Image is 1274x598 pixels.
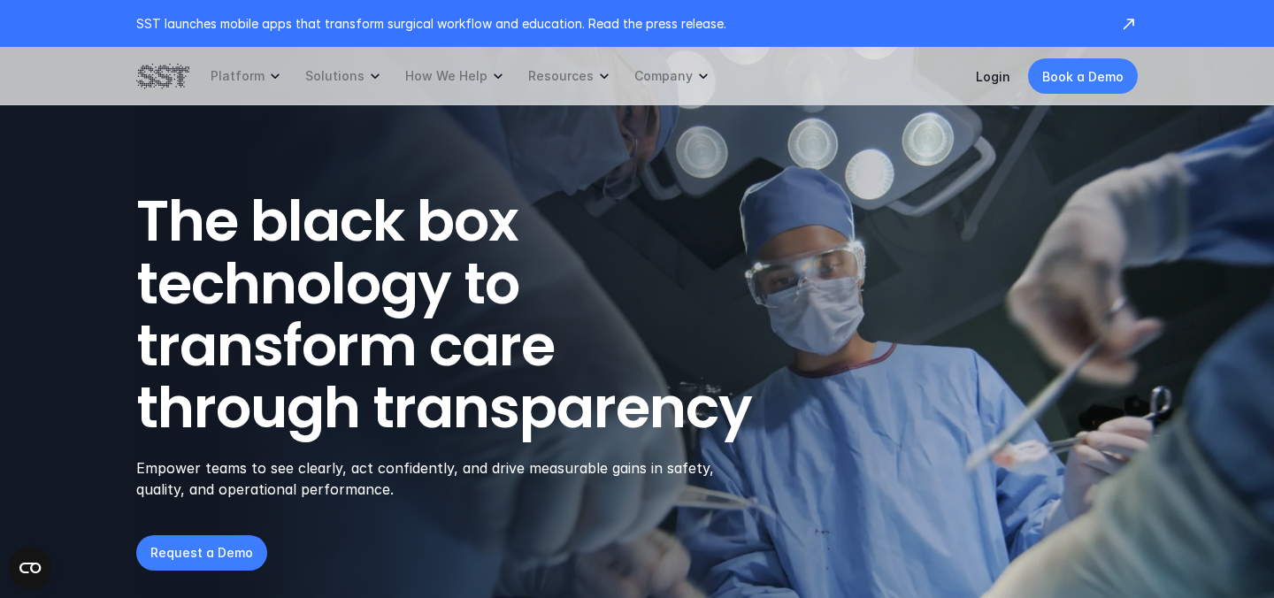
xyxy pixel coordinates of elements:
p: Solutions [305,68,365,84]
p: Empower teams to see clearly, act confidently, and drive measurable gains in safety, quality, and... [136,457,737,500]
p: Platform [211,68,265,84]
h1: The black box technology to transform care through transparency [136,190,837,440]
p: Resources [528,68,594,84]
button: Open CMP widget [9,547,51,589]
p: Request a Demo [150,543,253,562]
a: Platform [211,47,284,105]
p: SST launches mobile apps that transform surgical workflow and education. Read the press release. [136,14,1102,33]
p: Book a Demo [1042,67,1124,86]
a: Request a Demo [136,535,267,571]
p: How We Help [405,68,487,84]
img: SST logo [136,61,189,91]
p: Company [634,68,693,84]
a: Login [976,69,1010,84]
a: Book a Demo [1028,58,1138,94]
